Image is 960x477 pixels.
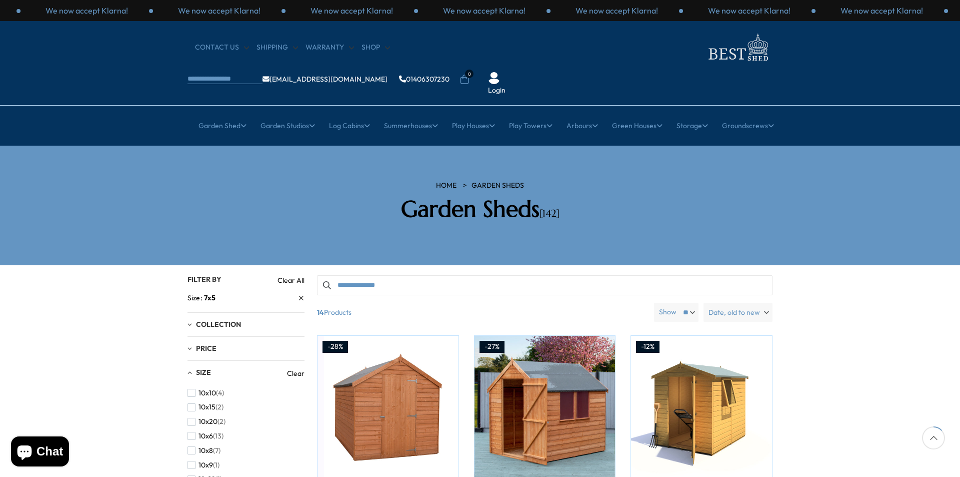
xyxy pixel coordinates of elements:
[262,76,387,83] a: [EMAIL_ADDRESS][DOMAIN_NAME]
[198,113,246,138] a: Garden Shed
[676,113,708,138] a: Storage
[471,181,524,191] a: Garden Sheds
[285,5,418,16] div: 1 / 3
[187,400,223,414] button: 10x15
[418,5,550,16] div: 2 / 3
[204,293,215,302] span: 7x5
[636,341,659,353] div: -12%
[459,75,469,85] a: 0
[488,72,500,84] img: User Icon
[566,113,598,138] a: Arbours
[361,43,390,53] a: Shop
[452,113,495,138] a: Play Houses
[305,43,354,53] a: Warranty
[196,368,211,377] span: Size
[187,414,225,429] button: 10x20
[815,5,948,16] div: 2 / 3
[708,5,790,16] p: We now accept Klarna!
[20,5,153,16] div: 2 / 3
[187,458,219,472] button: 10x9
[329,113,370,138] a: Log Cabins
[703,303,772,322] label: Date, old to new
[443,5,525,16] p: We now accept Klarna!
[436,181,456,191] a: HOME
[256,43,298,53] a: Shipping
[187,293,204,303] span: Size
[216,389,224,397] span: (4)
[722,113,774,138] a: Groundscrews
[659,307,676,317] label: Show
[213,432,223,440] span: (13)
[213,461,219,469] span: (1)
[198,389,216,397] span: 10x10
[195,43,249,53] a: CONTACT US
[310,5,393,16] p: We now accept Klarna!
[187,275,221,284] span: Filter By
[45,5,128,16] p: We now accept Klarna!
[539,207,559,220] span: [142]
[575,5,658,16] p: We now accept Klarna!
[196,344,216,353] span: Price
[399,76,449,83] a: 01406307230
[479,341,504,353] div: -27%
[287,368,304,378] a: Clear
[198,432,213,440] span: 10x6
[187,429,223,443] button: 10x6
[198,461,213,469] span: 10x9
[198,446,213,455] span: 10x8
[8,436,72,469] inbox-online-store-chat: Shopify online store chat
[708,303,760,322] span: Date, old to new
[509,113,552,138] a: Play Towers
[213,446,220,455] span: (7)
[215,403,223,411] span: (2)
[612,113,662,138] a: Green Houses
[198,417,217,426] span: 10x20
[840,5,923,16] p: We now accept Klarna!
[317,303,324,322] b: 14
[322,341,348,353] div: -28%
[217,417,225,426] span: (2)
[313,303,650,322] span: Products
[550,5,683,16] div: 3 / 3
[488,86,505,96] a: Login
[153,5,285,16] div: 3 / 3
[384,113,438,138] a: Summerhouses
[702,31,772,64] img: logo
[317,275,772,295] input: Search products
[187,443,220,458] button: 10x8
[683,5,815,16] div: 1 / 3
[196,320,241,329] span: Collection
[465,70,473,78] span: 0
[178,5,260,16] p: We now accept Klarna!
[317,336,458,477] img: Shire Overlap 7x5 Economy Storage Shed - Best Shed
[337,196,622,223] h2: Garden Sheds
[198,403,215,411] span: 10x15
[187,386,224,400] button: 10x10
[474,336,615,477] img: Shire Overlap 7x5 Economy with Window Storage Shed - Best Shed
[277,275,304,285] a: Clear All
[260,113,315,138] a: Garden Studios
